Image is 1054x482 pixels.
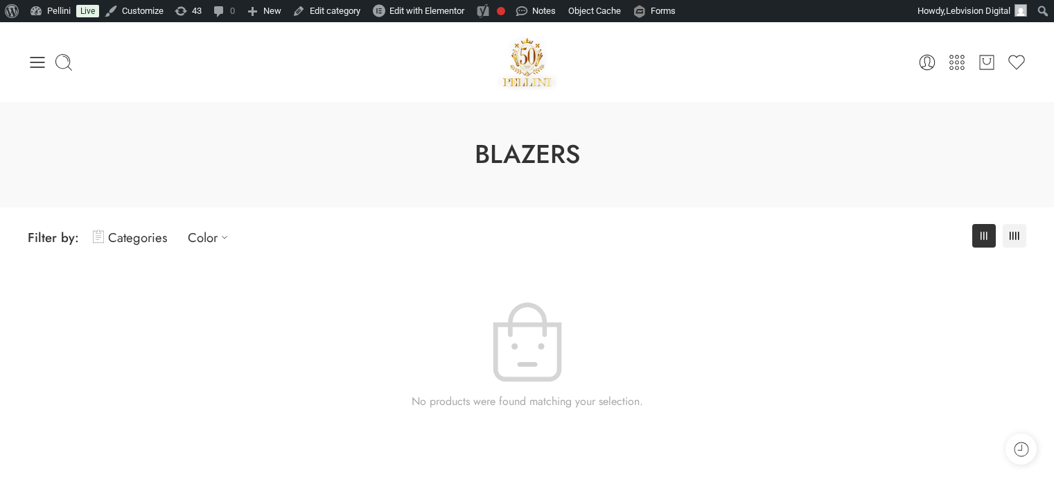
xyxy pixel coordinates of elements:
[188,221,235,254] a: Color
[76,5,99,17] a: Live
[498,33,557,92] a: Pellini -
[93,221,167,254] a: Categories
[28,228,79,247] span: Filter by:
[28,302,1026,407] div: No products were found matching your selection.
[497,7,505,15] div: Focus keyphrase not set
[946,6,1010,16] span: Lebvision Digital
[917,53,937,72] a: My Account
[1007,53,1026,72] a: Wishlist
[977,53,996,72] a: Cart
[35,137,1019,173] h1: Blazers
[493,302,562,382] img: Not Found Products
[389,6,464,16] span: Edit with Elementor
[498,33,557,92] img: Pellini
